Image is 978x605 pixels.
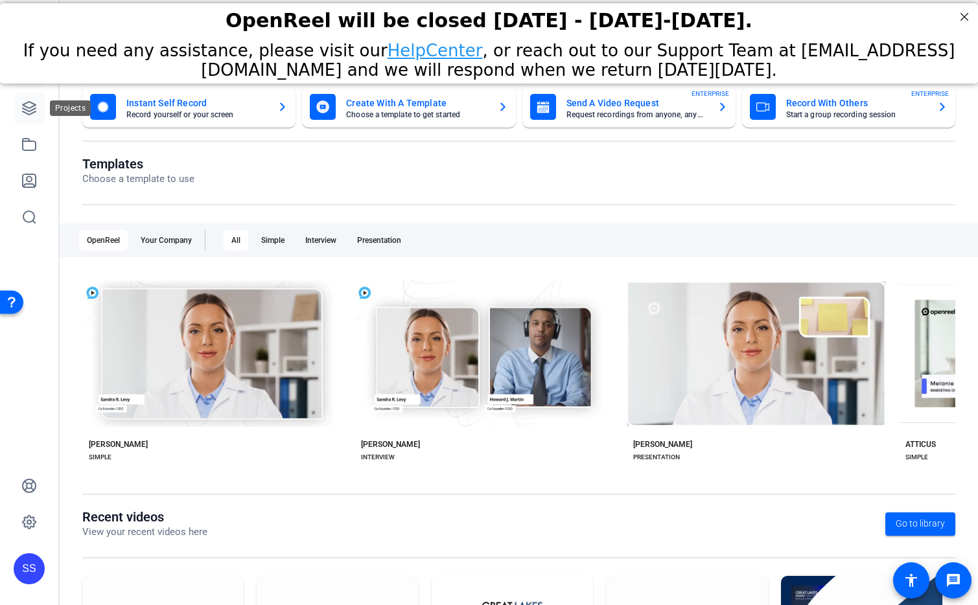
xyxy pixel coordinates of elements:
[896,517,945,531] span: Go to library
[177,363,265,371] span: Preview [PERSON_NAME]
[703,360,719,375] mat-icon: play_arrow
[905,452,928,462] div: SIMPLE
[428,323,443,338] mat-icon: check_circle
[633,439,692,450] div: [PERSON_NAME]
[388,38,483,57] a: HelpCenter
[346,95,487,111] mat-card-title: Create With A Template
[742,86,955,128] button: Record With OthersStart a group recording sessionENTERPRISE
[885,512,955,536] a: Go to library
[786,111,927,119] mat-card-subtitle: Start a group recording session
[786,95,927,111] mat-card-title: Record With Others
[718,326,813,334] span: Start with [PERSON_NAME]
[156,323,171,338] mat-icon: check_circle
[174,326,268,334] span: Start with [PERSON_NAME]
[16,6,962,29] div: OpenReel will be closed [DATE] - [DATE]-[DATE].
[566,95,707,111] mat-card-title: Send A Video Request
[361,452,395,462] div: INTERVIEW
[449,363,537,371] span: Preview [PERSON_NAME]
[253,230,292,251] div: Simple
[297,230,344,251] div: Interview
[302,86,515,128] button: Create With A TemplateChoose a template to get started
[50,100,91,116] div: Projects
[126,95,267,111] mat-card-title: Instant Self Record
[159,360,174,375] mat-icon: play_arrow
[346,111,487,119] mat-card-subtitle: Choose a template to get started
[903,573,919,588] mat-icon: accessibility
[89,452,111,462] div: SIMPLE
[911,89,949,98] span: ENTERPRISE
[82,509,207,525] h1: Recent videos
[14,553,45,584] div: SS
[79,230,128,251] div: OpenReel
[946,573,961,588] mat-icon: message
[905,439,936,450] div: ATTICUS
[82,86,296,128] button: Instant Self RecordRecord yourself or your screen
[700,323,716,338] mat-icon: check_circle
[446,326,541,334] span: Start with [PERSON_NAME]
[361,439,420,450] div: [PERSON_NAME]
[566,111,707,119] mat-card-subtitle: Request recordings from anyone, anywhere
[721,363,809,371] span: Preview [PERSON_NAME]
[82,525,207,540] p: View your recent videos here
[349,230,409,251] div: Presentation
[23,38,955,76] span: If you need any assistance, please visit our , or reach out to our Support Team at [EMAIL_ADDRESS...
[633,452,680,462] div: PRESENTATION
[431,360,447,375] mat-icon: play_arrow
[692,89,729,98] span: ENTERPRISE
[224,230,248,251] div: All
[89,439,148,450] div: [PERSON_NAME]
[522,86,736,128] button: Send A Video RequestRequest recordings from anyone, anywhereENTERPRISE
[133,230,200,251] div: Your Company
[82,172,194,187] p: Choose a template to use
[126,111,267,119] mat-card-subtitle: Record yourself or your screen
[82,156,194,172] h1: Templates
